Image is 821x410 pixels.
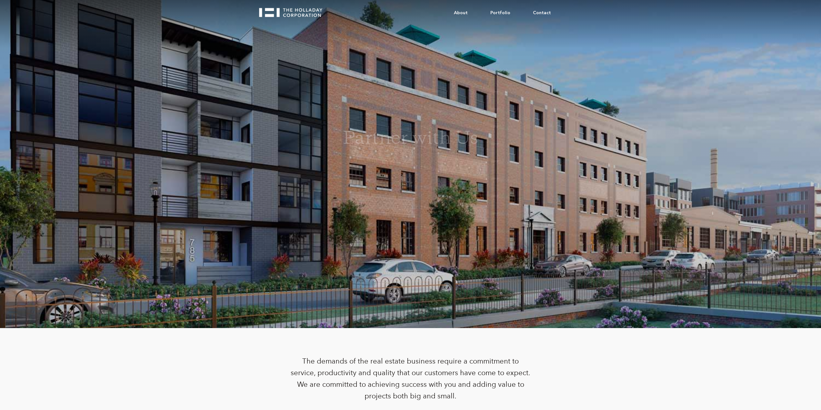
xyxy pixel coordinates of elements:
[289,355,532,402] div: The demands of the real estate business require a commitment to service, productivity and quality...
[479,3,522,23] a: Portfolio
[259,3,328,17] a: home
[443,3,479,23] a: About
[522,3,562,23] a: Contact
[343,129,478,150] h1: Partner with Us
